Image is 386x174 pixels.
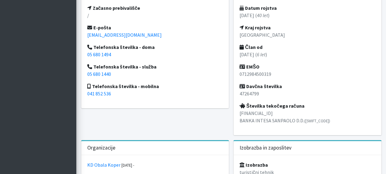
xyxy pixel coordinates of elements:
[240,109,375,124] p: [FINANCIAL_ID] BANKA INTESA SANPAOLO D.D.
[87,83,159,89] strong: Telefonska številka - mobilna
[87,44,155,50] strong: Telefonska številka - doma
[87,64,157,70] strong: Telefonska številka - služba
[240,70,375,78] p: 0712984500319
[240,31,375,39] p: [GEOGRAPHIC_DATA]
[87,51,111,57] a: 05 680 1494
[240,44,262,50] strong: Član od
[257,51,265,57] em: 6 let
[87,12,223,19] p: /
[304,118,330,123] small: ([SWIFT_CODE])
[87,71,111,77] a: 05 680 1440
[240,162,268,168] strong: Izobrazba
[87,91,111,97] a: 041 852 536
[257,12,268,18] em: 40 let
[240,90,375,97] p: 47264799
[240,64,259,70] strong: EMŠO
[240,145,291,151] h3: Izobrazba in zaposlitev
[87,5,140,11] strong: Začasno prebivališče
[87,24,111,31] strong: E-pošta
[121,163,134,168] small: [DATE] -
[87,32,162,38] a: [EMAIL_ADDRESS][DOMAIN_NAME]
[240,12,375,19] p: [DATE] ( )
[87,162,121,168] a: KD Obala Koper
[240,51,375,58] p: [DATE] ( )
[240,103,304,109] strong: Številka tekočega računa
[240,5,277,11] strong: Datum rojstva
[240,24,271,31] strong: Kraj rojstva
[240,83,282,89] strong: Davčna številka
[87,145,115,151] h3: Organizacije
